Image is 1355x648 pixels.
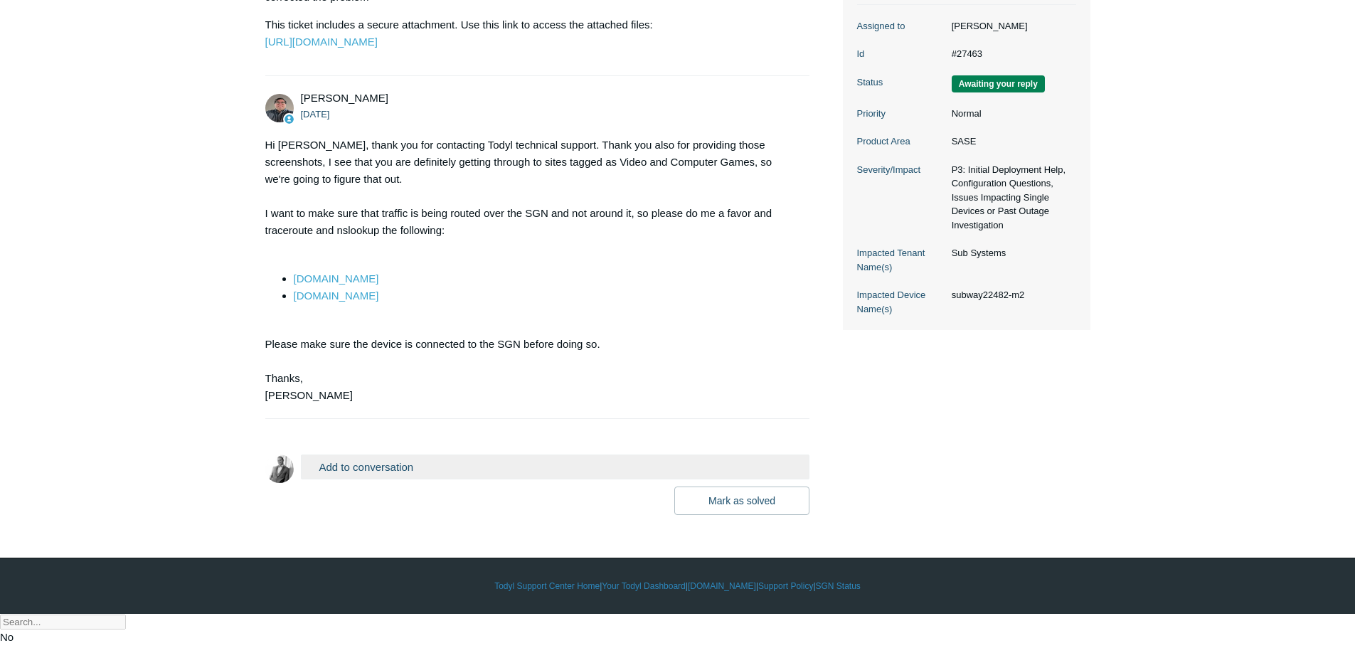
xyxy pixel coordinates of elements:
[857,134,945,149] dt: Product Area
[857,107,945,121] dt: Priority
[857,163,945,177] dt: Severity/Impact
[816,580,861,593] a: SGN Status
[945,19,1076,33] dd: [PERSON_NAME]
[301,92,388,104] span: Matt Robinson
[857,47,945,61] dt: Id
[945,288,1076,302] dd: subway22482-m2
[265,16,796,51] p: This ticket includes a secure attachment. Use this link to access the attached files:
[857,19,945,33] dt: Assigned to
[294,290,379,302] a: [DOMAIN_NAME]
[602,580,685,593] a: Your Todyl Dashboard
[294,272,379,285] a: [DOMAIN_NAME]
[494,580,600,593] a: Todyl Support Center Home
[857,288,945,316] dt: Impacted Device Name(s)
[301,455,810,479] button: Add to conversation
[945,163,1076,233] dd: P3: Initial Deployment Help, Configuration Questions, Issues Impacting Single Devices or Past Out...
[301,109,330,119] time: 08/15/2025, 11:53
[265,36,378,48] a: [URL][DOMAIN_NAME]
[945,107,1076,121] dd: Normal
[952,75,1045,92] span: We are waiting for you to respond
[688,580,756,593] a: [DOMAIN_NAME]
[265,580,1090,593] div: | | | |
[945,47,1076,61] dd: #27463
[265,137,796,404] div: Hi [PERSON_NAME], thank you for contacting Todyl technical support. Thank you also for providing ...
[857,246,945,274] dt: Impacted Tenant Name(s)
[945,134,1076,149] dd: SASE
[945,246,1076,260] dd: Sub Systems
[758,580,813,593] a: Support Policy
[857,75,945,90] dt: Status
[674,487,809,515] button: Mark as solved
